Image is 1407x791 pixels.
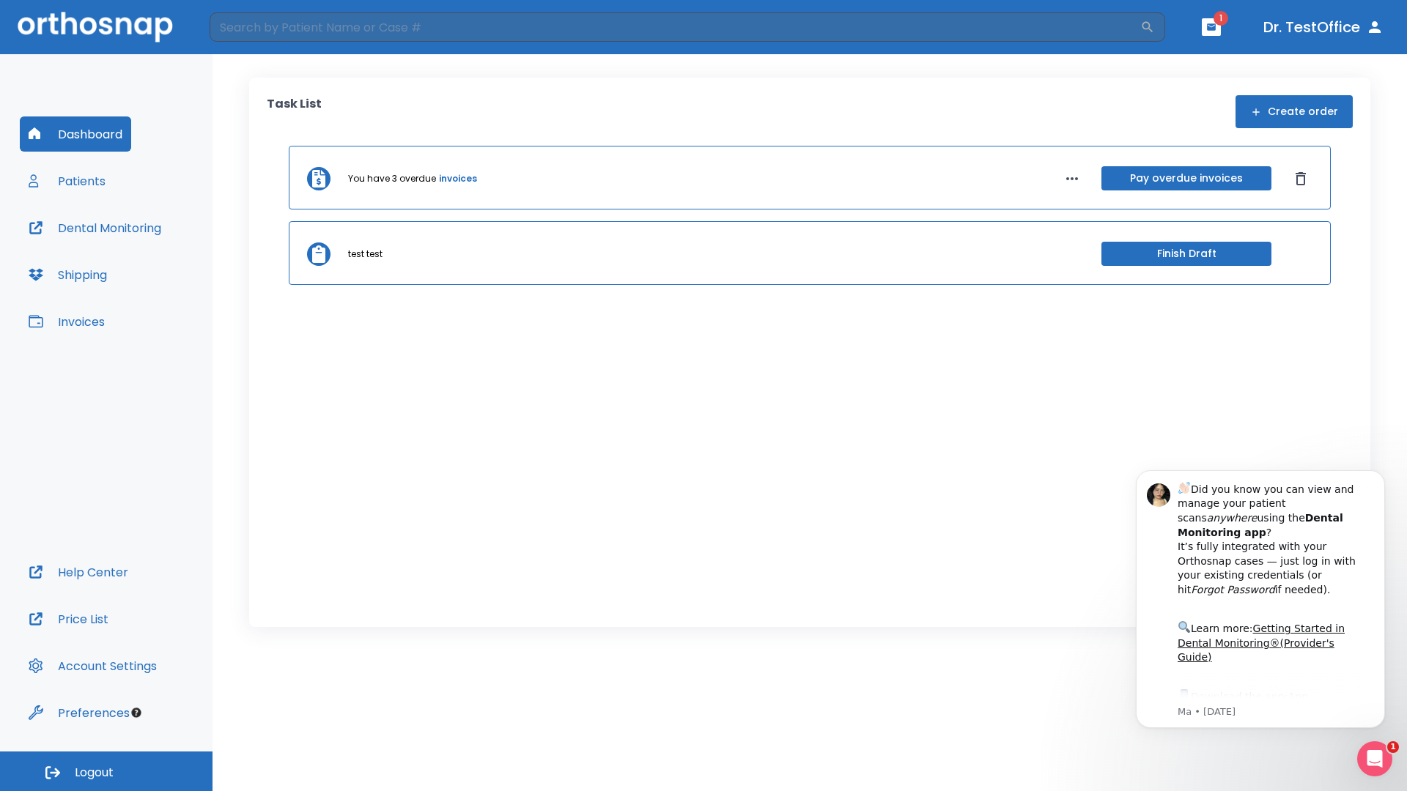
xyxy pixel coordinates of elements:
[248,31,260,43] button: Dismiss notification
[267,95,322,128] p: Task List
[20,648,166,683] button: Account Settings
[75,765,114,781] span: Logout
[1101,242,1271,266] button: Finish Draft
[1114,448,1407,751] iframe: Intercom notifications message
[1387,741,1399,753] span: 1
[64,242,194,269] a: App Store
[64,257,248,270] p: Message from Ma, sent 3w ago
[20,554,137,590] button: Help Center
[20,304,114,339] button: Invoices
[348,172,436,185] p: You have 3 overdue
[20,163,114,198] button: Patients
[348,248,383,261] p: test test
[20,695,139,730] button: Preferences
[64,239,248,313] div: Download the app: | ​ Let us know if you need help getting started!
[1236,95,1353,128] button: Create order
[130,706,143,719] div: Tooltip anchor
[439,172,477,185] a: invoices
[18,12,173,42] img: Orthosnap
[1214,11,1228,26] span: 1
[210,12,1140,42] input: Search by Patient Name or Case #
[20,257,116,292] button: Shipping
[1289,167,1312,190] button: Dismiss
[20,210,170,245] button: Dental Monitoring
[20,601,117,636] button: Price List
[1101,166,1271,190] button: Pay overdue invoices
[20,116,131,152] button: Dashboard
[1357,741,1392,776] iframe: Intercom live chat
[1258,14,1389,40] button: Dr. TestOffice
